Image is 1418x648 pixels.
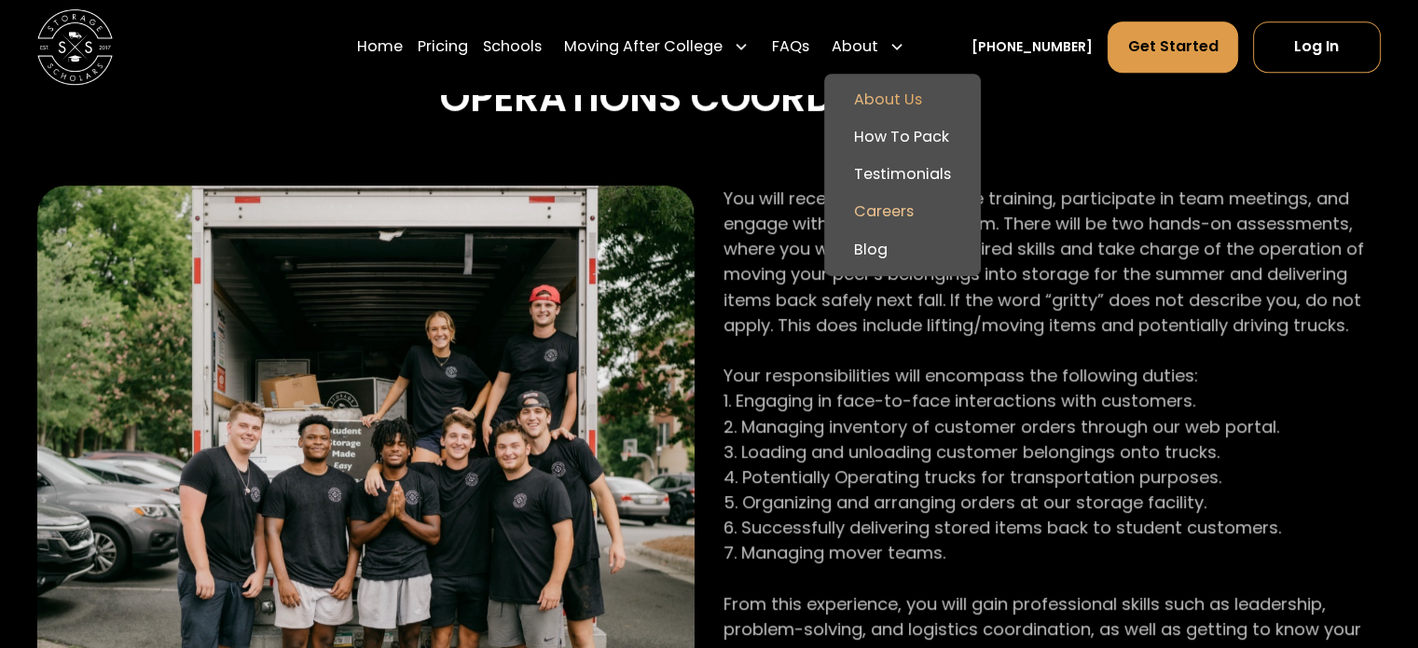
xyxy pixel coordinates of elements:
[971,37,1093,57] a: [PHONE_NUMBER]
[824,74,981,276] nav: About
[37,66,1380,129] div: Operations Coordinator
[37,9,113,85] img: Storage Scholars main logo
[357,21,403,73] a: Home
[557,21,756,73] div: Moving After College
[832,81,973,118] a: About Us
[832,35,878,58] div: About
[832,193,973,230] a: Careers
[1253,21,1381,72] a: Log In
[418,21,468,73] a: Pricing
[832,156,973,193] a: Testimonials
[1108,21,1237,72] a: Get Started
[771,21,808,73] a: FAQs
[483,21,542,73] a: Schools
[832,118,973,156] a: How To Pack
[824,21,912,73] div: About
[564,35,723,58] div: Moving After College
[832,231,973,269] a: Blog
